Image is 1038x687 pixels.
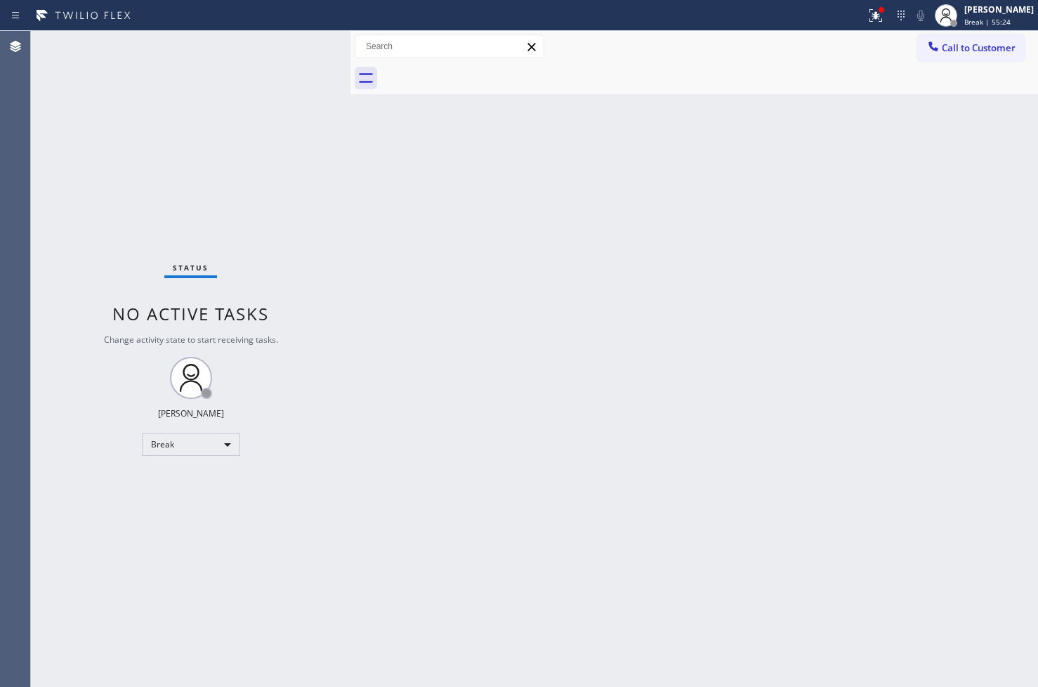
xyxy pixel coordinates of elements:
div: Break [142,433,240,456]
span: Call to Customer [942,41,1016,54]
button: Mute [911,6,931,25]
span: Break | 55:24 [964,17,1011,27]
input: Search [355,35,544,58]
span: Status [173,263,209,273]
span: Change activity state to start receiving tasks. [104,334,278,346]
button: Call to Customer [917,34,1025,61]
span: No active tasks [112,302,269,325]
div: [PERSON_NAME] [158,407,224,419]
div: [PERSON_NAME] [964,4,1034,15]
